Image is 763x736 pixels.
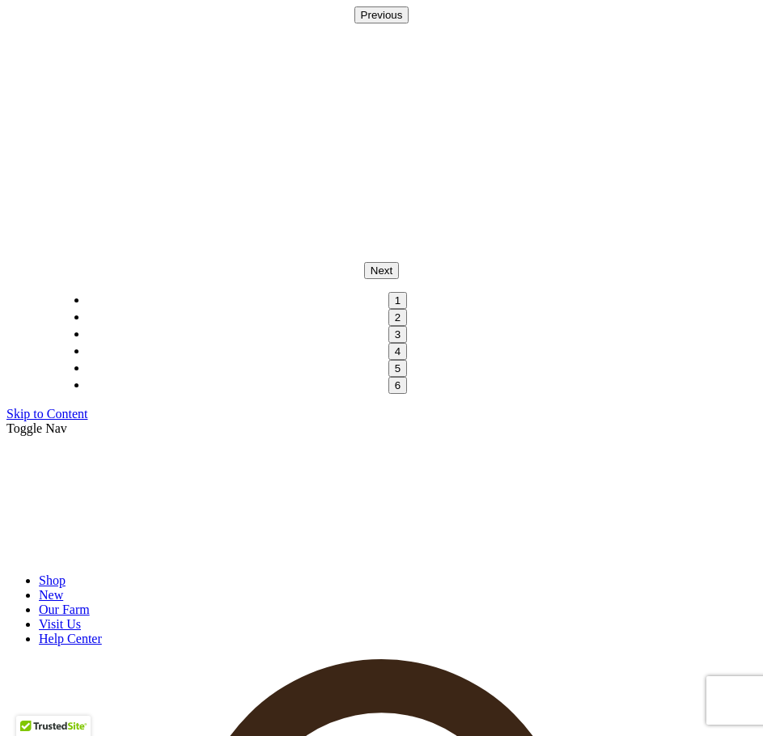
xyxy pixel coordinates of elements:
[39,588,63,602] span: New
[388,292,407,309] button: 1 of 6
[12,679,57,724] iframe: Launch Accessibility Center
[388,343,407,360] button: 4 of 6
[6,436,249,557] svg: icon-arrow-down
[364,262,399,279] button: Next
[354,6,409,23] button: Previous
[6,407,87,421] a: Skip to Content
[39,617,81,631] span: Visit Us
[39,603,90,616] span: Our Farm
[388,326,407,343] button: 3 of 6
[39,632,102,645] span: Help Center
[388,360,407,377] button: 5 of 6
[6,421,67,435] span: Toggle Nav
[388,309,407,326] button: 2 of 6
[39,573,66,587] span: Shop
[388,377,407,394] button: 6 of 6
